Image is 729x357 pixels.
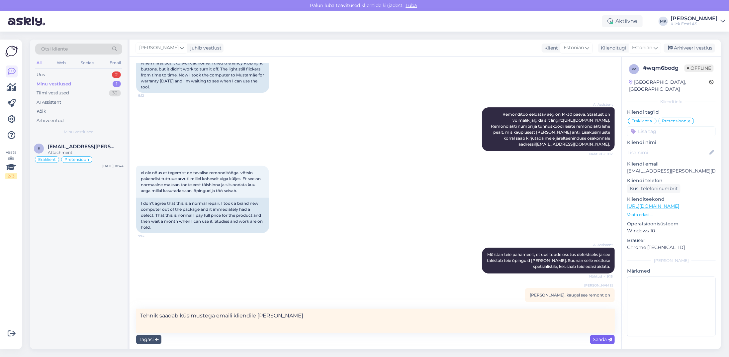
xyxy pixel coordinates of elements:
[141,170,262,193] span: ei ole nõus et tegemist on tavalise remonditööga. võtsin pakendist tuttuue arvuti millel koheselt...
[37,117,64,124] div: Arhiveeritud
[598,45,626,52] div: Klienditugi
[136,335,161,344] div: Tagasi
[627,184,681,193] div: Küsi telefoninumbrit
[136,46,269,93] div: I bought a powerful gaming computer from [GEOGRAPHIC_DATA], assembled by [PERSON_NAME], and when ...
[643,64,684,72] div: # wqm6bodg
[588,102,613,107] span: AI Assistent
[684,64,714,72] span: Offline
[627,244,716,251] p: Chrome [TECHNICAL_ID]
[139,44,179,52] span: [PERSON_NAME]
[627,168,716,175] p: [EMAIL_ADDRESS][PERSON_NAME][DOMAIN_NAME]
[632,66,636,71] span: w
[112,71,121,78] div: 2
[664,44,715,53] div: Arhiveeri vestlus
[584,283,613,288] span: [PERSON_NAME]
[37,108,46,115] div: Kõik
[37,81,71,87] div: Minu vestlused
[136,198,269,233] div: I don't agree that this is a normal repair. I took a brand new computer out of the package and it...
[64,129,94,135] span: Minu vestlused
[627,212,716,218] p: Vaata edasi ...
[38,146,40,151] span: e
[79,59,96,67] div: Socials
[629,79,709,93] div: [GEOGRAPHIC_DATA], [GEOGRAPHIC_DATA]
[113,81,121,87] div: 1
[588,152,613,157] span: Nähtud ✓ 9:12
[671,16,725,27] a: [PERSON_NAME]Klick Eesti AS
[627,149,708,156] input: Lisa nimi
[188,45,222,52] div: juhib vestlust
[631,119,649,123] span: Eraklient
[37,90,69,96] div: Tiimi vestlused
[627,196,716,203] p: Klienditeekond
[627,220,716,227] p: Operatsioonisüsteem
[593,336,612,342] span: Saada
[602,15,643,27] div: Aktiivne
[41,46,68,53] span: Otsi kliente
[627,177,716,184] p: Kliendi telefon
[38,158,56,162] span: Eraklient
[671,16,718,21] div: [PERSON_NAME]
[627,126,716,136] input: Lisa tag
[48,144,117,150] span: egon.kramp@gmail.com
[108,59,122,67] div: Email
[627,139,716,146] p: Kliendi nimi
[659,17,668,26] div: MK
[487,252,611,269] span: Mõistan teie pahameelt, et uus toode osutus defektseks ja see takistab teie õpinguid [PERSON_NAME...
[64,158,89,162] span: Pretensioon
[563,302,613,307] span: Privaatne kommentaar | 10:44
[48,150,124,156] div: Attachment
[35,59,43,67] div: All
[662,119,686,123] span: Pretensioon
[627,237,716,244] p: Brauser
[491,112,611,147] span: Remonditöö eeldatav aeg on 14-30 päeva. Staatust on võimalik jälgida siit lingilt: . Remondiakti ...
[627,161,716,168] p: Kliendi email
[564,44,584,52] span: Estonian
[37,71,45,78] div: Uus
[536,142,609,147] a: [EMAIL_ADDRESS][DOMAIN_NAME]
[5,149,17,179] div: Vaata siia
[138,233,163,238] span: 9:14
[136,309,615,333] textarea: Tehnik saadab küsimustega emaili kliendile [PERSON_NAME]
[627,258,716,264] div: [PERSON_NAME]
[5,45,18,58] img: Askly Logo
[627,268,716,275] p: Märkmed
[109,90,121,96] div: 30
[627,99,716,105] div: Kliendi info
[5,173,17,179] div: 2 / 3
[138,93,163,98] span: 9:12
[588,274,613,279] span: Nähtud ✓ 9:15
[404,2,419,8] span: Luba
[102,164,124,169] div: [DATE] 10:44
[627,227,716,234] p: Windows 10
[37,99,61,106] div: AI Assistent
[632,44,652,52] span: Estonian
[588,242,613,247] span: AI Assistent
[563,118,609,123] a: [URL][DOMAIN_NAME]
[627,203,679,209] a: [URL][DOMAIN_NAME]
[671,21,718,27] div: Klick Eesti AS
[530,293,610,297] span: [PERSON_NAME], kaugel see remont on
[542,45,558,52] div: Klient
[55,59,67,67] div: Web
[627,109,716,116] p: Kliendi tag'id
